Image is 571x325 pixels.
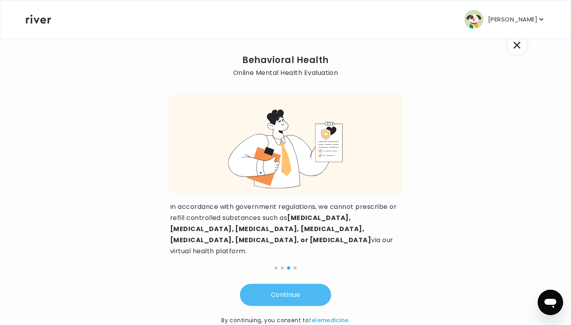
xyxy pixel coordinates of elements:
[488,14,537,25] p: [PERSON_NAME]
[464,10,545,29] button: user avatar[PERSON_NAME]
[538,290,563,315] iframe: Button to launch messaging window
[221,315,350,325] p: By continuing, you consent to
[170,213,372,245] strong: [MEDICAL_DATA], [MEDICAL_DATA], [MEDICAL_DATA], [MEDICAL_DATA], [MEDICAL_DATA], [MEDICAL_DATA], o...
[221,102,349,193] img: visit complete graphic
[464,10,483,29] img: user avatar
[309,316,349,324] a: telemedicine.
[169,67,402,78] p: Online Mental Health Evaluation
[170,201,401,257] p: In accordance with government regulations, we cannot prescribe or refill controlled substances su...
[169,55,402,66] h2: Behavioral Health
[240,284,331,306] button: Continue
